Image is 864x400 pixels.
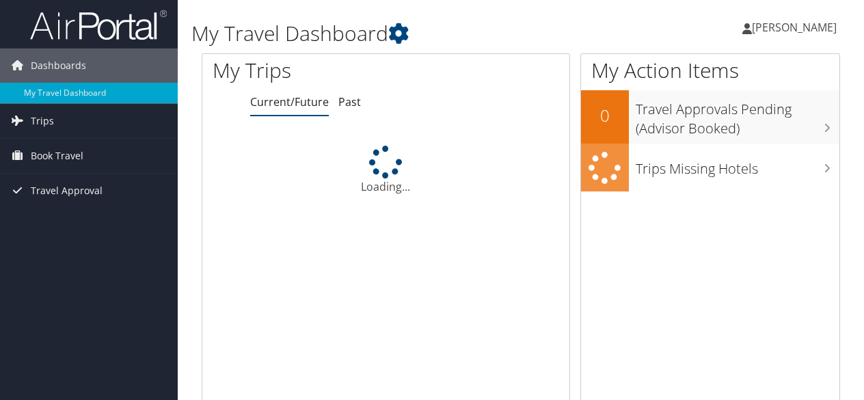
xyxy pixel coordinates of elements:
a: [PERSON_NAME] [742,7,850,48]
h3: Travel Approvals Pending (Advisor Booked) [636,93,839,138]
h1: My Travel Dashboard [191,19,631,48]
span: Travel Approval [31,174,103,208]
h1: My Trips [213,56,406,85]
img: airportal-logo.png [30,9,167,41]
span: Dashboards [31,49,86,83]
a: 0Travel Approvals Pending (Advisor Booked) [581,90,839,143]
div: Loading... [202,146,569,195]
span: Book Travel [31,139,83,173]
h2: 0 [581,104,629,127]
a: Past [338,94,361,109]
a: Current/Future [250,94,329,109]
h1: My Action Items [581,56,839,85]
span: Trips [31,104,54,138]
span: [PERSON_NAME] [752,20,837,35]
a: Trips Missing Hotels [581,144,839,192]
h3: Trips Missing Hotels [636,152,839,178]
